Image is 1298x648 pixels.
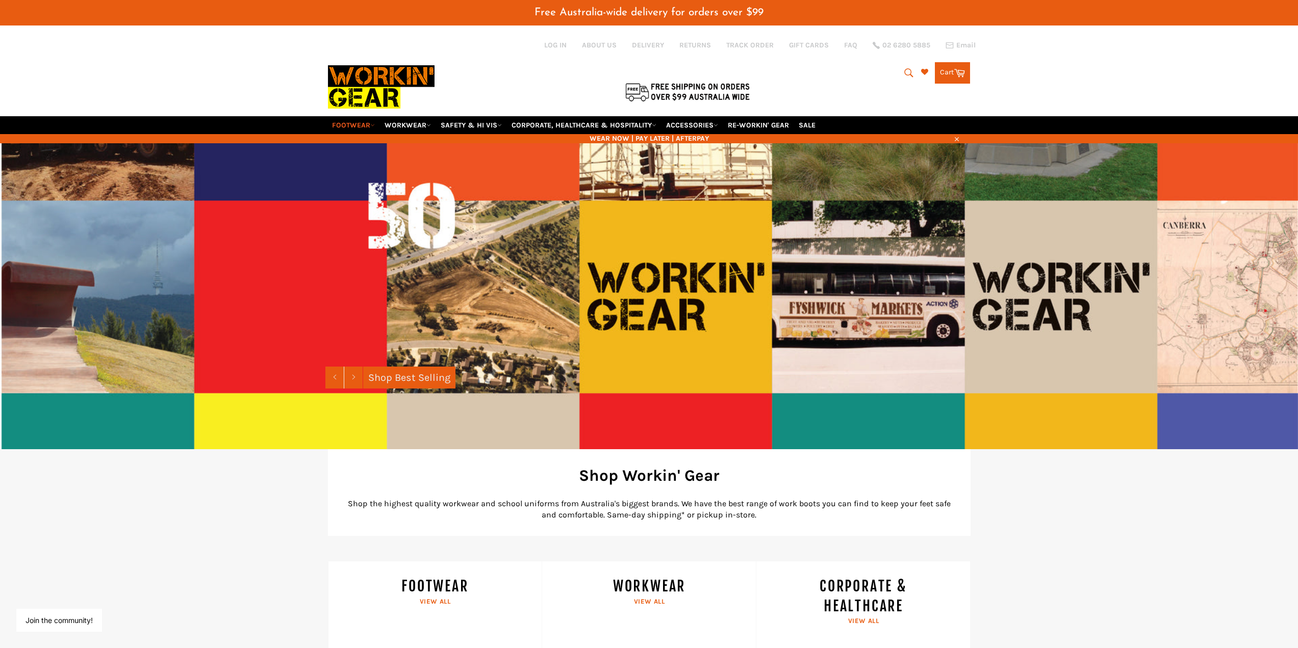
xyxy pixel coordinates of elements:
[328,58,435,116] img: Workin Gear leaders in Workwear, Safety Boots, PPE, Uniforms. Australia's No.1 in Workwear
[946,41,976,49] a: Email
[789,40,829,50] a: GIFT CARDS
[844,40,857,50] a: FAQ
[535,7,763,18] span: Free Australia-wide delivery for orders over $99
[507,116,660,134] a: CORPORATE, HEALTHCARE & HOSPITALITY
[679,40,711,50] a: RETURNS
[882,42,930,49] span: 02 6280 5885
[935,62,970,84] a: Cart
[437,116,506,134] a: SAFETY & HI VIS
[363,367,455,388] a: Shop Best Selling
[343,498,955,521] p: Shop the highest quality workwear and school uniforms from Australia's biggest brands. We have th...
[795,116,820,134] a: SALE
[662,116,722,134] a: ACCESSORIES
[26,616,93,625] button: Join the community!
[544,41,567,49] a: Log in
[726,40,774,50] a: TRACK ORDER
[380,116,435,134] a: WORKWEAR
[582,40,617,50] a: ABOUT US
[873,42,930,49] a: 02 6280 5885
[328,134,971,143] span: WEAR NOW | PAY LATER | AFTERPAY
[343,464,955,486] h2: Shop Workin' Gear
[328,116,379,134] a: FOOTWEAR
[956,42,976,49] span: Email
[724,116,793,134] a: RE-WORKIN' GEAR
[624,81,751,102] img: Flat $9.95 shipping Australia wide
[632,40,664,50] a: DELIVERY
